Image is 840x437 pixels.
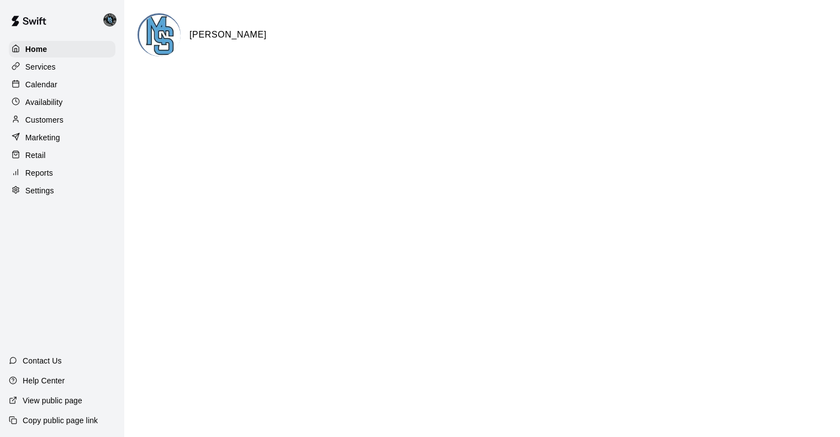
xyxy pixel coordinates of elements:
[23,395,82,406] p: View public page
[23,415,98,426] p: Copy public page link
[25,44,47,55] p: Home
[23,355,62,366] p: Contact Us
[25,132,60,143] p: Marketing
[101,9,124,31] div: Danny Lake
[9,147,115,164] a: Retail
[9,76,115,93] a: Calendar
[9,112,115,128] a: Customers
[25,150,46,161] p: Retail
[23,375,65,386] p: Help Center
[139,15,181,56] img: Mac N Seitz logo
[25,114,64,125] p: Customers
[25,61,56,72] p: Services
[9,165,115,181] a: Reports
[25,167,53,178] p: Reports
[9,41,115,57] a: Home
[9,129,115,146] a: Marketing
[25,79,57,90] p: Calendar
[103,13,117,27] img: Danny Lake
[25,97,63,108] p: Availability
[25,185,54,196] p: Settings
[9,94,115,110] a: Availability
[189,28,267,42] h6: [PERSON_NAME]
[9,182,115,199] a: Settings
[9,59,115,75] a: Services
